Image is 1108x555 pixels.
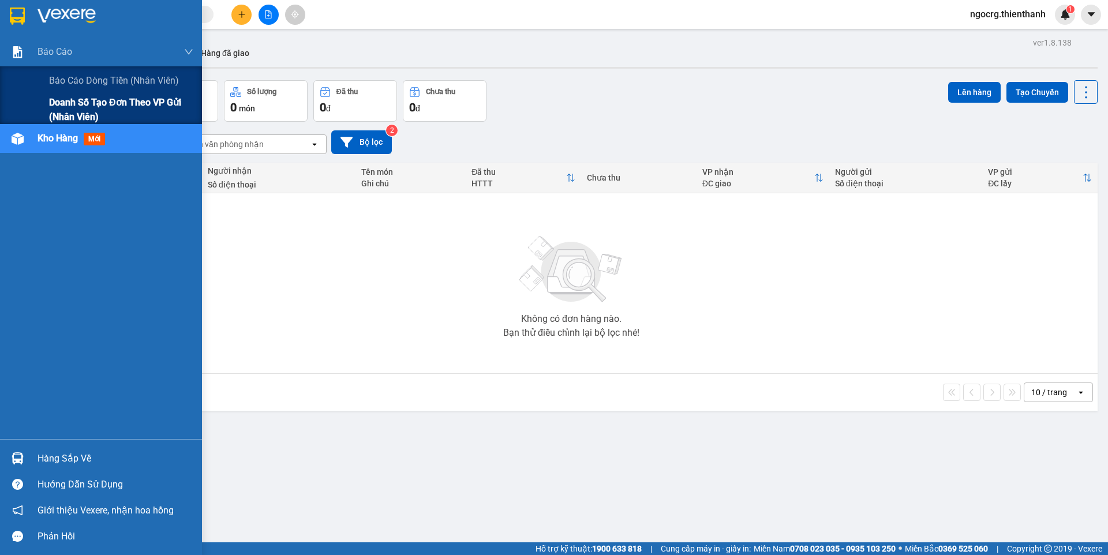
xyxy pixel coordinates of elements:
sup: 1 [1066,5,1075,13]
span: down [184,47,193,57]
div: Số lượng [247,88,276,96]
button: Số lượng0món [224,80,308,122]
sup: 2 [386,125,398,136]
div: Số điện thoại [835,179,976,188]
div: VP nhận [702,167,814,177]
div: Chưa thu [426,88,455,96]
button: Lên hàng [948,82,1001,103]
span: Cung cấp máy in - giấy in: [661,542,751,555]
span: Báo cáo dòng tiền (nhân viên) [49,73,179,88]
div: Bạn thử điều chỉnh lại bộ lọc nhé! [503,328,639,337]
span: Kho hàng [38,133,78,144]
img: icon-new-feature [1060,9,1070,20]
span: copyright [1044,545,1052,553]
span: mới [84,133,105,145]
span: question-circle [12,479,23,490]
button: file-add [259,5,279,25]
div: Chưa thu [587,173,690,182]
span: Doanh số tạo đơn theo VP gửi (nhân viên) [49,95,193,124]
span: đ [326,104,331,113]
span: | [650,542,652,555]
span: caret-down [1086,9,1096,20]
th: Toggle SortBy [697,163,829,193]
div: VP gửi [988,167,1083,177]
button: Tạo Chuyến [1006,82,1068,103]
strong: 1900 633 818 [592,544,642,553]
img: svg+xml;base64,PHN2ZyBjbGFzcz0ibGlzdC1wbHVnX19zdmciIHhtbG5zPSJodHRwOi8vd3d3LnczLm9yZy8yMDAwL3N2Zy... [514,229,629,310]
img: logo-vxr [10,7,25,25]
span: 0 [409,100,415,114]
span: món [239,104,255,113]
span: Báo cáo [38,44,72,59]
span: notification [12,505,23,516]
span: 0 [320,100,326,114]
div: Hướng dẫn sử dụng [38,476,193,493]
span: file-add [264,10,272,18]
div: Phản hồi [38,528,193,545]
button: caret-down [1081,5,1101,25]
button: Chưa thu0đ [403,80,486,122]
img: warehouse-icon [12,133,24,145]
span: ⚪️ [899,546,902,551]
div: Người gửi [835,167,976,177]
span: Hỗ trợ kỹ thuật: [536,542,642,555]
strong: 0708 023 035 - 0935 103 250 [790,544,896,553]
svg: open [1076,388,1085,397]
div: Ghi chú [361,179,461,188]
svg: open [310,140,319,149]
button: Hàng đã giao [192,39,259,67]
div: ĐC lấy [988,179,1083,188]
img: solution-icon [12,46,24,58]
div: 10 / trang [1031,387,1067,398]
span: message [12,531,23,542]
button: plus [231,5,252,25]
button: Đã thu0đ [313,80,397,122]
span: aim [291,10,299,18]
div: Số điện thoại [208,180,349,189]
th: Toggle SortBy [982,163,1098,193]
button: aim [285,5,305,25]
img: warehouse-icon [12,452,24,464]
span: plus [238,10,246,18]
div: Người nhận [208,166,349,175]
th: Toggle SortBy [466,163,581,193]
span: 0 [230,100,237,114]
div: Hàng sắp về [38,450,193,467]
strong: 0369 525 060 [938,544,988,553]
span: | [997,542,998,555]
div: Không có đơn hàng nào. [521,314,622,324]
span: 1 [1068,5,1072,13]
span: Giới thiệu Vexere, nhận hoa hồng [38,503,174,517]
div: Đã thu [336,88,358,96]
span: Miền Bắc [905,542,988,555]
button: Bộ lọc [331,130,392,154]
div: ĐC giao [702,179,814,188]
div: Chọn văn phòng nhận [184,138,264,150]
div: ver 1.8.138 [1033,36,1072,49]
div: Đã thu [471,167,566,177]
span: đ [415,104,420,113]
span: ngocrg.thienthanh [961,7,1055,21]
div: Tên món [361,167,461,177]
span: Miền Nam [754,542,896,555]
div: HTTT [471,179,566,188]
